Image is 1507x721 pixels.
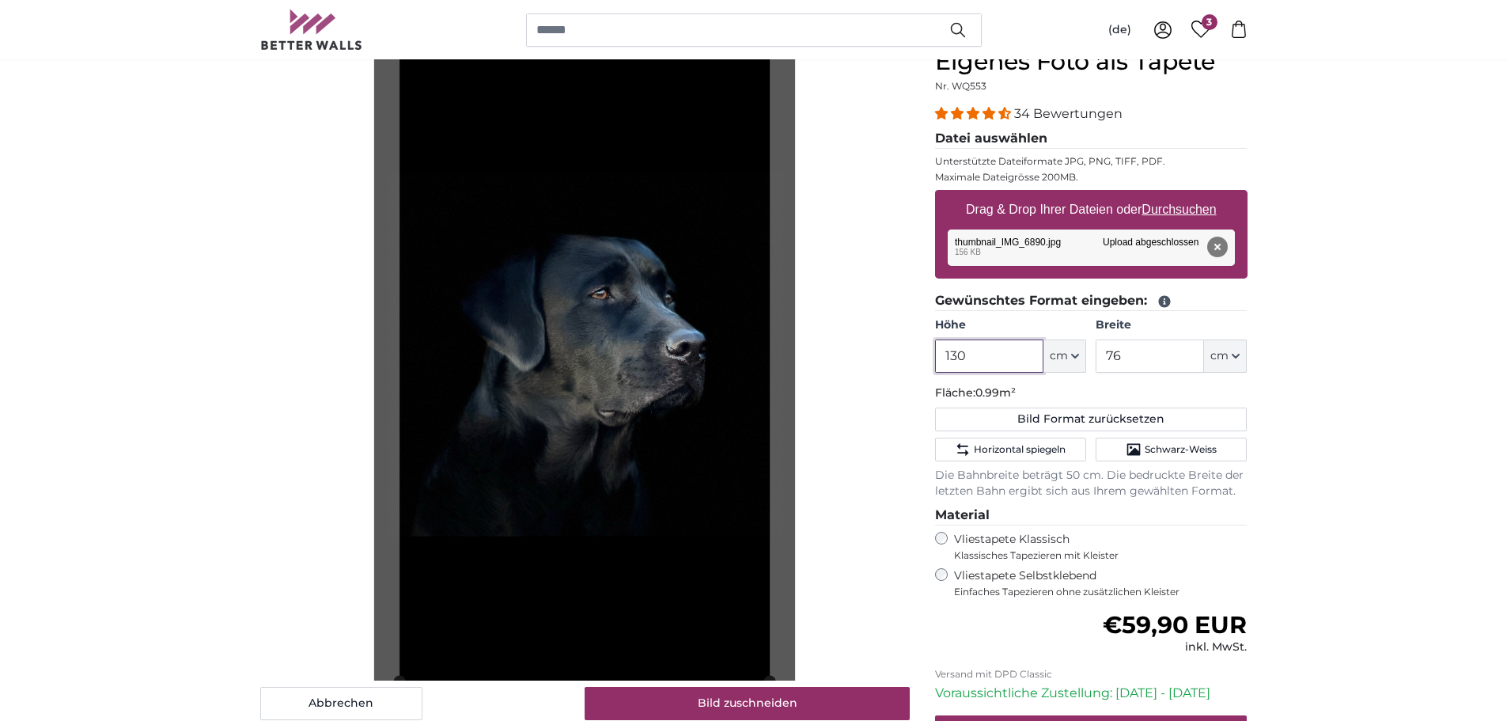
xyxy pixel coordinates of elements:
[954,549,1234,562] span: Klassisches Tapezieren mit Kleister
[260,9,363,50] img: Betterwalls
[935,385,1248,401] p: Fläche:
[954,532,1234,562] label: Vliestapete Klassisch
[935,468,1248,499] p: Die Bahnbreite beträgt 50 cm. Die bedruckte Breite der letzten Bahn ergibt sich aus Ihrem gewählt...
[1145,443,1217,456] span: Schwarz-Weiss
[960,194,1223,226] label: Drag & Drop Ihrer Dateien oder
[975,385,1016,400] span: 0.99m²
[935,106,1014,121] span: 4.32 stars
[954,568,1248,598] label: Vliestapete Selbstklebend
[1096,438,1247,461] button: Schwarz-Weiss
[1096,16,1144,44] button: (de)
[935,171,1248,184] p: Maximale Dateigrösse 200MB.
[935,668,1248,681] p: Versand mit DPD Classic
[974,443,1066,456] span: Horizontal spiegeln
[1103,610,1247,639] span: €59,90 EUR
[1204,340,1247,373] button: cm
[1202,14,1217,30] span: 3
[935,506,1248,526] legend: Material
[935,408,1248,431] button: Bild Format zurücksetzen
[260,687,422,720] button: Abbrechen
[935,80,986,92] span: Nr. WQ553
[935,47,1248,76] h1: Eigenes Foto als Tapete
[935,291,1248,311] legend: Gewünschtes Format eingeben:
[1014,106,1123,121] span: 34 Bewertungen
[935,438,1086,461] button: Horizontal spiegeln
[935,684,1248,703] p: Voraussichtliche Zustellung: [DATE] - [DATE]
[954,586,1248,598] span: Einfaches Tapezieren ohne zusätzlichen Kleister
[1142,203,1216,216] u: Durchsuchen
[1103,639,1247,655] div: inkl. MwSt.
[585,687,910,720] button: Bild zuschneiden
[1043,340,1086,373] button: cm
[1096,317,1247,333] label: Breite
[1050,348,1068,364] span: cm
[1210,348,1229,364] span: cm
[935,317,1086,333] label: Höhe
[935,155,1248,168] p: Unterstützte Dateiformate JPG, PNG, TIFF, PDF.
[935,129,1248,149] legend: Datei auswählen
